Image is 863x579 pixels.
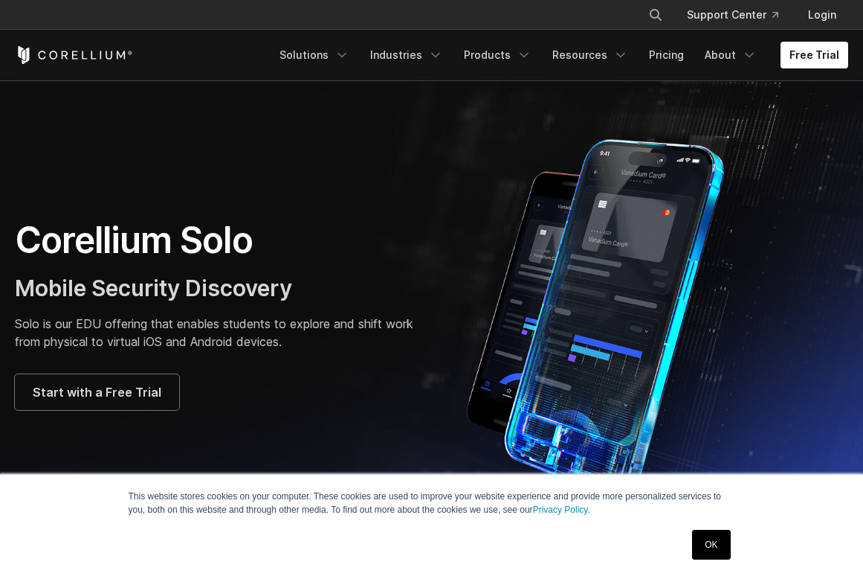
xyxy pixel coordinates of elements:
[640,42,693,68] a: Pricing
[533,505,590,515] a: Privacy Policy.
[129,490,735,516] p: This website stores cookies on your computer. These cookies are used to improve your website expe...
[271,42,358,68] a: Solutions
[642,1,669,28] button: Search
[630,1,848,28] div: Navigation Menu
[15,374,179,410] a: Start with a Free Trial
[15,275,292,301] span: Mobile Security Discovery
[33,383,161,401] span: Start with a Free Trial
[543,42,637,68] a: Resources
[15,218,417,263] h1: Corellium Solo
[696,42,766,68] a: About
[675,1,790,28] a: Support Center
[15,315,417,351] p: Solo is our EDU offering that enables students to explore and shift work from physical to virtual...
[455,42,540,68] a: Products
[780,42,848,68] a: Free Trial
[361,42,452,68] a: Industries
[796,1,848,28] a: Login
[15,46,133,64] a: Corellium Home
[447,128,766,500] img: Corellium Solo for mobile app security solutions
[692,530,730,560] a: OK
[271,42,848,68] div: Navigation Menu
